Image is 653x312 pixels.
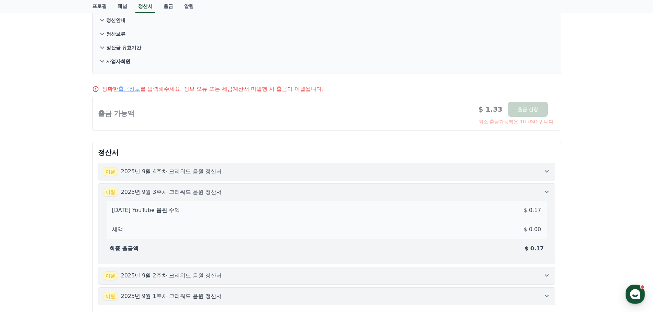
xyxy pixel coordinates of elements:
[98,27,555,41] button: 정산보류
[121,188,222,196] p: 2025년 9월 3주차 크리워드 음원 정산서
[98,267,555,285] button: 이월 2025년 9월 2주차 크리워드 음원 정산서
[102,292,118,301] span: 이월
[98,183,555,264] button: 이월 2025년 9월 3주차 크리워드 음원 정산서 [DATE] YouTube 음원 수익 $ 0.17 세액 $ 0.00 최종 출금액 $ 0.17
[121,272,222,280] p: 2025년 9월 2주차 크리워드 음원 정산서
[121,292,222,300] p: 2025년 9월 1주차 크리워드 음원 정산서
[524,206,541,214] p: $ 0.17
[102,271,118,280] span: 이월
[524,245,544,253] p: $ 0.17
[106,227,114,233] span: 설정
[98,148,555,157] p: 정산서
[106,30,125,37] p: 정산보류
[88,217,132,234] a: 설정
[98,163,555,180] button: 이월 2025년 9월 4주차 크리워드 음원 정산서
[106,58,130,65] p: 사업자회원
[102,188,118,197] span: 이월
[118,86,140,92] a: 출금정보
[45,217,88,234] a: 대화
[98,54,555,68] button: 사업자회원
[22,227,26,233] span: 홈
[109,245,139,253] p: 최종 출금액
[106,44,142,51] p: 정산금 유효기간
[106,17,125,24] p: 정산안내
[98,287,555,305] button: 이월 2025년 9월 1주차 크리워드 음원 정산서
[102,85,324,93] p: 정확한 를 입력해주세요. 정보 오류 또는 세금계산서 미발행 시 출금이 이월됩니다.
[63,228,71,233] span: 대화
[98,41,555,54] button: 정산금 유효기간
[524,225,541,234] p: $ 0.00
[112,206,180,214] p: [DATE] YouTube 음원 수익
[2,217,45,234] a: 홈
[98,13,555,27] button: 정산안내
[121,167,222,176] p: 2025년 9월 4주차 크리워드 음원 정산서
[102,167,118,176] span: 이월
[112,225,123,234] p: 세액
